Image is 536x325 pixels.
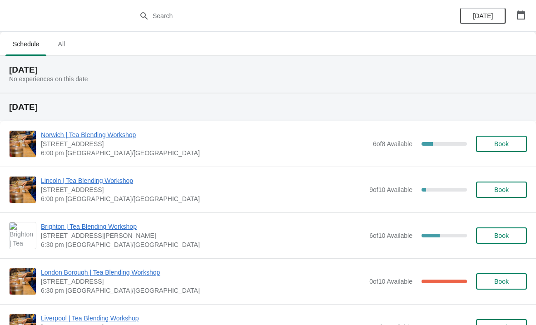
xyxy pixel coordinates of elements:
[476,136,527,152] button: Book
[41,130,368,139] span: Norwich | Tea Blending Workshop
[5,36,46,52] span: Schedule
[494,278,509,285] span: Book
[476,273,527,290] button: Book
[494,232,509,239] span: Book
[41,240,365,249] span: 6:30 pm [GEOGRAPHIC_DATA]/[GEOGRAPHIC_DATA]
[10,177,36,203] img: Lincoln | Tea Blending Workshop | 30 Sincil Street, Lincoln, LN5 7ET | 6:00 pm Europe/London
[494,140,509,148] span: Book
[41,268,365,277] span: London Borough | Tea Blending Workshop
[41,148,368,158] span: 6:00 pm [GEOGRAPHIC_DATA]/[GEOGRAPHIC_DATA]
[41,277,365,286] span: [STREET_ADDRESS]
[460,8,506,24] button: [DATE]
[473,12,493,20] span: [DATE]
[41,185,365,194] span: [STREET_ADDRESS]
[50,36,73,52] span: All
[41,286,365,295] span: 6:30 pm [GEOGRAPHIC_DATA]/[GEOGRAPHIC_DATA]
[41,314,368,323] span: Liverpool | Tea Blending Workshop
[41,222,365,231] span: Brighton | Tea Blending Workshop
[494,186,509,193] span: Book
[9,75,88,83] span: No experiences on this date
[41,176,365,185] span: Lincoln | Tea Blending Workshop
[41,231,365,240] span: [STREET_ADDRESS][PERSON_NAME]
[476,227,527,244] button: Book
[10,131,36,157] img: Norwich | Tea Blending Workshop | 9 Back Of The Inns, Norwich NR2 1PT, UK | 6:00 pm Europe/London
[369,186,412,193] span: 9 of 10 Available
[10,268,36,295] img: London Borough | Tea Blending Workshop | 7 Park St, London SE1 9AB, UK | 6:30 pm Europe/London
[152,8,402,24] input: Search
[9,65,527,74] h2: [DATE]
[10,222,36,249] img: Brighton | Tea Blending Workshop | 41 Gardner Street, Brighton BN1 1UN | 6:30 pm Europe/London
[373,140,412,148] span: 6 of 8 Available
[41,139,368,148] span: [STREET_ADDRESS]
[369,232,412,239] span: 6 of 10 Available
[369,278,412,285] span: 0 of 10 Available
[476,182,527,198] button: Book
[9,103,527,112] h2: [DATE]
[41,194,365,203] span: 6:00 pm [GEOGRAPHIC_DATA]/[GEOGRAPHIC_DATA]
